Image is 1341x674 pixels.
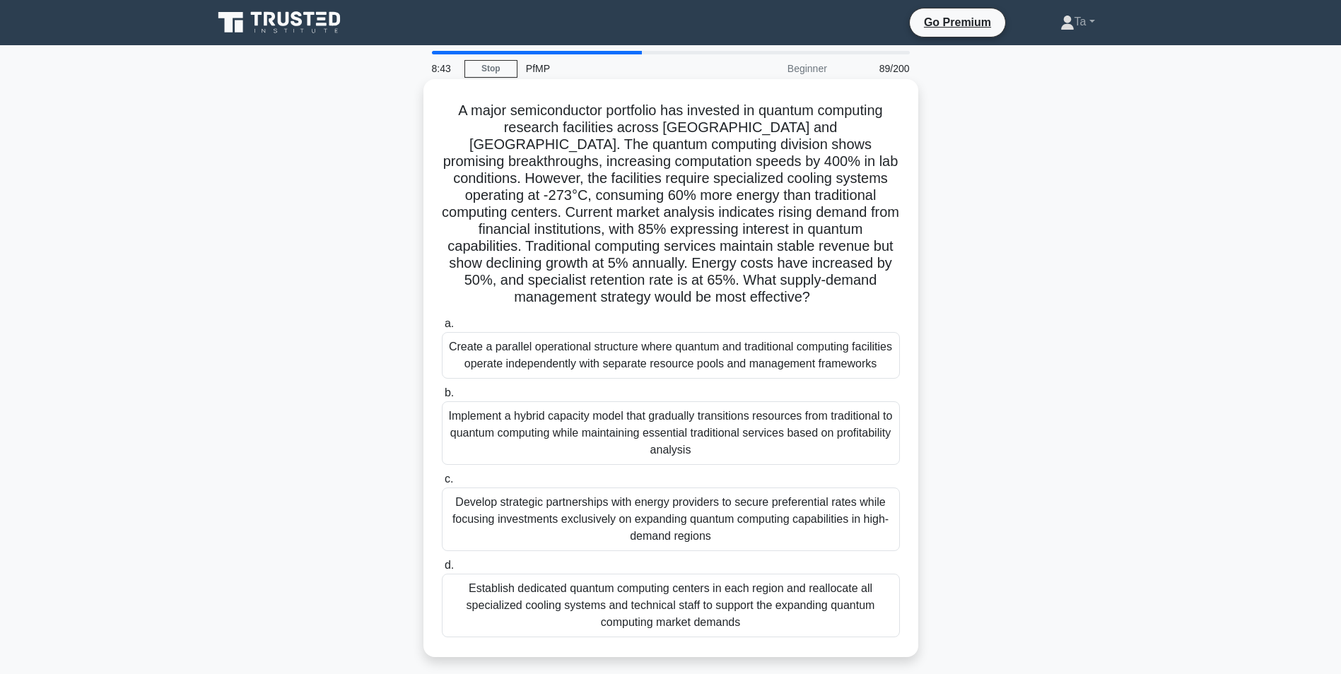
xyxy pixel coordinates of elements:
div: Create a parallel operational structure where quantum and traditional computing facilities operat... [442,332,900,379]
a: Go Premium [915,13,1000,31]
span: d. [445,559,454,571]
h5: A major semiconductor portfolio has invested in quantum computing research facilities across [GEO... [440,102,901,307]
a: Stop [464,60,517,78]
span: a. [445,317,454,329]
div: PfMP [517,54,712,83]
div: Beginner [712,54,836,83]
div: Establish dedicated quantum computing centers in each region and reallocate all specialized cooli... [442,574,900,637]
span: c. [445,473,453,485]
div: 8:43 [423,54,464,83]
div: Develop strategic partnerships with energy providers to secure preferential rates while focusing ... [442,487,900,551]
a: Ta [1026,8,1129,36]
div: Implement a hybrid capacity model that gradually transitions resources from traditional to quantu... [442,401,900,465]
span: b. [445,386,454,398]
div: 89/200 [836,54,918,83]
